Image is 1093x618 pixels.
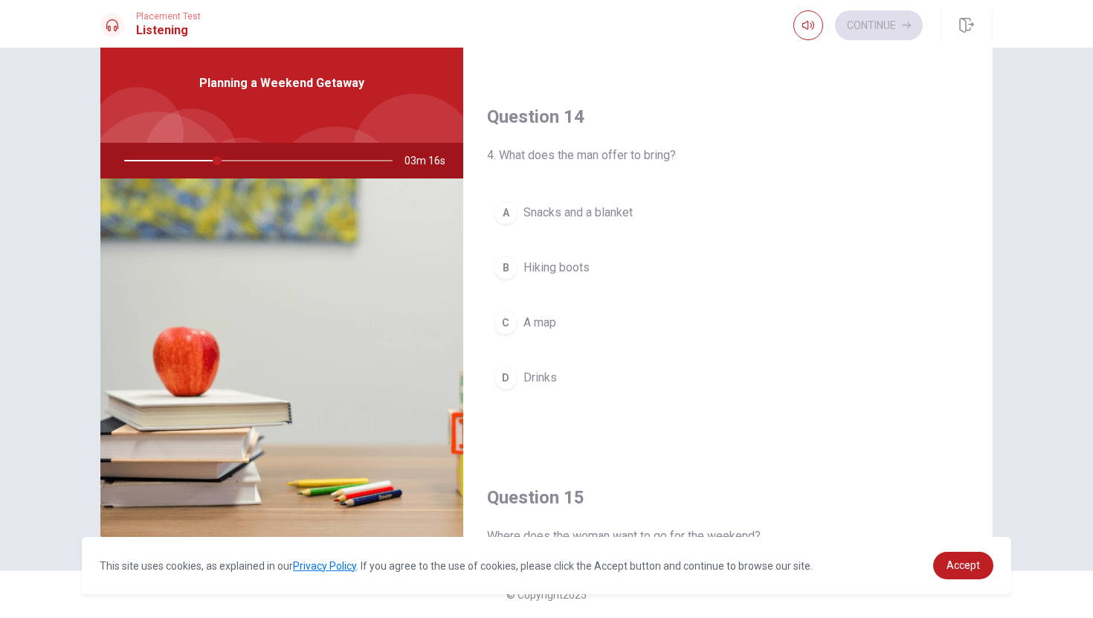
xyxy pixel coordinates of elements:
span: © Copyright 2025 [506,589,587,601]
span: Hiking boots [523,259,590,277]
span: Drinks [523,369,557,387]
button: CA map [487,304,969,341]
button: BHiking boots [487,249,969,286]
button: DDrinks [487,359,969,396]
div: A [494,201,518,225]
div: cookieconsent [82,537,1011,594]
span: 4. What does the man offer to bring? [487,147,969,164]
span: This site uses cookies, as explained in our . If you agree to the use of cookies, please click th... [100,560,813,572]
span: Accept [947,559,980,571]
div: C [494,311,518,335]
span: Placement Test [136,11,201,22]
span: Planning a Weekend Getaway [199,74,364,92]
span: Snacks and a blanket [523,204,633,222]
img: Planning a Weekend Getaway [100,178,463,541]
h1: Listening [136,22,201,39]
span: Where does the woman want to go for the weekend? [487,527,969,545]
button: ASnacks and a blanket [487,194,969,231]
div: B [494,256,518,280]
a: Privacy Policy [293,560,356,572]
span: 03m 16s [404,143,457,178]
div: D [494,366,518,390]
a: dismiss cookie message [933,552,993,579]
h4: Question 14 [487,105,969,129]
span: A map [523,314,556,332]
h4: Question 15 [487,486,969,509]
